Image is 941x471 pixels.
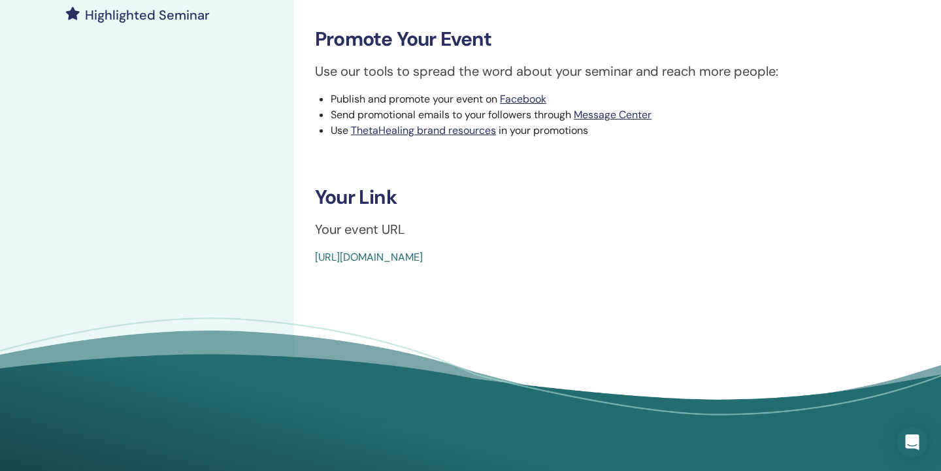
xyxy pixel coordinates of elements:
[315,250,423,264] a: [URL][DOMAIN_NAME]
[331,123,900,138] li: Use in your promotions
[85,7,210,23] h4: Highlighted Seminar
[897,427,928,458] div: Open Intercom Messenger
[315,186,900,209] h3: Your Link
[331,91,900,107] li: Publish and promote your event on
[315,219,900,239] p: Your event URL
[331,107,900,123] li: Send promotional emails to your followers through
[574,108,652,122] a: Message Center
[315,27,900,51] h3: Promote Your Event
[315,61,900,81] p: Use our tools to spread the word about your seminar and reach more people:
[351,123,496,137] a: ThetaHealing brand resources
[500,92,546,106] a: Facebook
